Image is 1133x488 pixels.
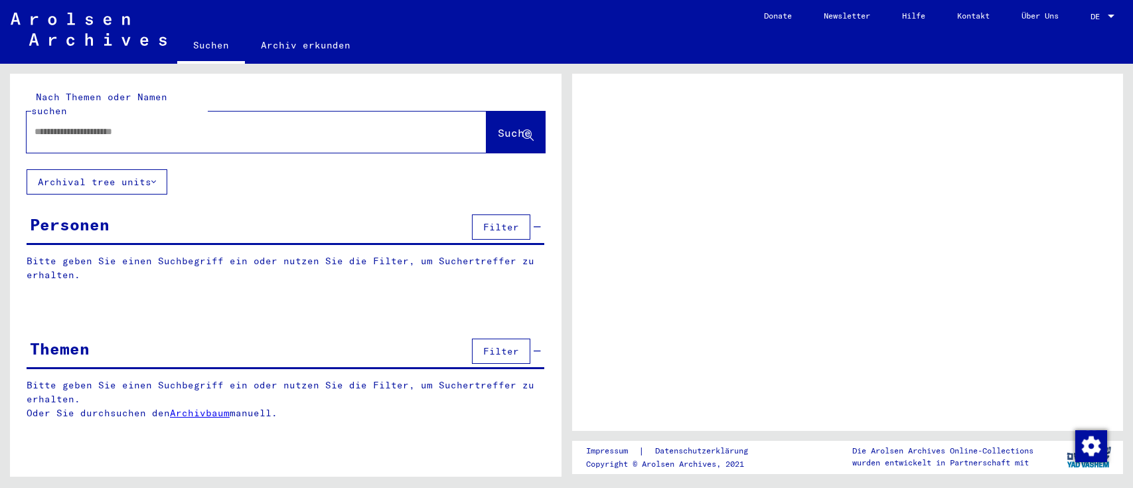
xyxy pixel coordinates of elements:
div: Zustimmung ändern [1075,430,1106,461]
span: Suche [498,126,531,139]
span: Filter [483,345,519,357]
a: Suchen [177,29,245,64]
a: Datenschutzerklärung [644,444,764,458]
p: Bitte geben Sie einen Suchbegriff ein oder nutzen Sie die Filter, um Suchertreffer zu erhalten. O... [27,378,545,420]
p: Bitte geben Sie einen Suchbegriff ein oder nutzen Sie die Filter, um Suchertreffer zu erhalten. [27,254,544,282]
button: Filter [472,339,530,364]
span: DE [1091,12,1105,21]
img: yv_logo.png [1064,440,1114,473]
a: Archiv erkunden [245,29,366,61]
img: Zustimmung ändern [1075,430,1107,462]
span: Filter [483,221,519,233]
p: Die Arolsen Archives Online-Collections [852,445,1033,457]
button: Suche [487,112,545,153]
div: Themen [30,337,90,361]
a: Archivbaum [170,407,230,419]
div: | [586,444,764,458]
p: wurden entwickelt in Partnerschaft mit [852,457,1033,469]
a: Impressum [586,444,639,458]
button: Archival tree units [27,169,167,195]
p: Copyright © Arolsen Archives, 2021 [586,458,764,470]
button: Filter [472,214,530,240]
img: Arolsen_neg.svg [11,13,167,46]
mat-label: Nach Themen oder Namen suchen [31,91,167,117]
div: Personen [30,212,110,236]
